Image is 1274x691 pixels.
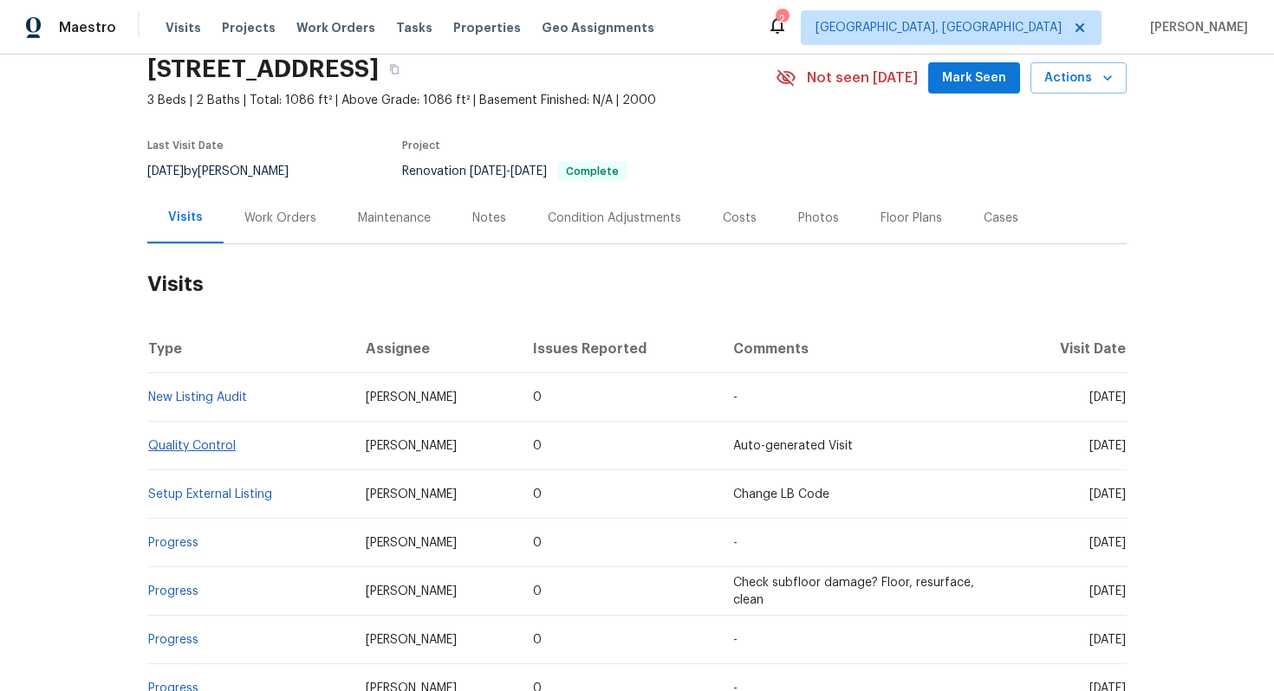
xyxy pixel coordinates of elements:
div: Condition Adjustments [548,210,681,227]
div: by [PERSON_NAME] [147,161,309,182]
span: [DATE] [1089,634,1126,646]
span: [PERSON_NAME] [366,440,457,452]
a: New Listing Audit [148,391,247,404]
span: 0 [533,440,542,452]
button: Actions [1030,62,1127,94]
span: Actions [1044,68,1113,89]
span: 3 Beds | 2 Baths | Total: 1086 ft² | Above Grade: 1086 ft² | Basement Finished: N/A | 2000 [147,92,776,109]
span: Complete [559,166,626,177]
div: 2 [776,10,788,28]
a: Quality Control [148,440,236,452]
a: Progress [148,537,198,549]
span: Not seen [DATE] [807,69,918,87]
span: 0 [533,537,542,549]
span: Mark Seen [942,68,1006,89]
span: - [470,165,547,178]
span: - [733,634,738,646]
span: [PERSON_NAME] [366,634,457,646]
button: Copy Address [379,54,410,85]
span: [PERSON_NAME] [366,537,457,549]
div: Costs [723,210,757,227]
span: [DATE] [147,165,184,178]
span: 0 [533,585,542,597]
span: Check subfloor damage? Floor, resurface, clean [733,577,974,606]
span: - [733,391,738,404]
h2: [STREET_ADDRESS] [147,61,379,78]
h2: Visits [147,244,1127,325]
span: 0 [533,391,542,404]
span: Maestro [59,19,116,36]
span: [DATE] [510,165,547,178]
div: Floor Plans [881,210,942,227]
div: Visits [168,209,203,226]
div: Photos [798,210,839,227]
a: Progress [148,634,198,646]
span: Last Visit Date [147,140,224,151]
div: Notes [472,210,506,227]
span: Tasks [396,22,432,34]
th: Visit Date [1013,325,1127,373]
a: Progress [148,585,198,597]
span: [GEOGRAPHIC_DATA], [GEOGRAPHIC_DATA] [816,19,1062,36]
span: [DATE] [470,165,506,178]
span: [DATE] [1089,488,1126,500]
a: Setup External Listing [148,488,272,500]
span: [PERSON_NAME] [366,391,457,404]
div: Work Orders [244,210,316,227]
span: [PERSON_NAME] [366,585,457,597]
span: Geo Assignments [542,19,654,36]
div: Maintenance [358,210,431,227]
th: Comments [719,325,1013,373]
span: [PERSON_NAME] [366,488,457,500]
div: Cases [984,210,1018,227]
span: Work Orders [296,19,375,36]
th: Issues Reported [519,325,718,373]
span: 0 [533,634,542,646]
span: [PERSON_NAME] [1143,19,1248,36]
span: [DATE] [1089,537,1126,549]
span: - [733,537,738,549]
button: Mark Seen [928,62,1020,94]
span: [DATE] [1089,391,1126,404]
span: Visits [166,19,201,36]
th: Assignee [352,325,520,373]
span: Change LB Code [733,488,829,500]
span: [DATE] [1089,585,1126,597]
span: [DATE] [1089,440,1126,452]
span: Properties [453,19,521,36]
th: Type [147,325,352,373]
span: Project [402,140,440,151]
span: Auto-generated Visit [733,440,853,452]
span: 0 [533,488,542,500]
span: Renovation [402,165,627,178]
span: Projects [222,19,276,36]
